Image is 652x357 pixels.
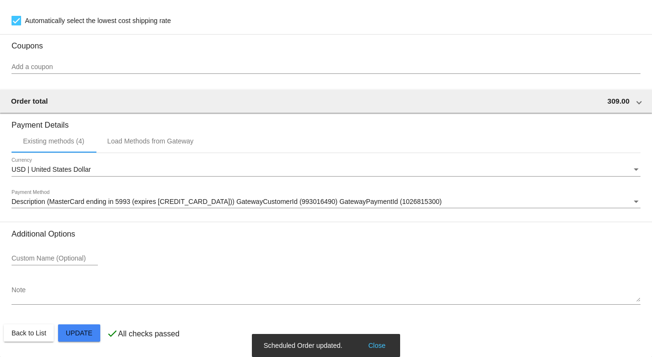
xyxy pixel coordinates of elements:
[263,341,388,350] simple-snack-bar: Scheduled Order updated.
[25,15,171,26] span: Automatically select the lowest cost shipping rate
[12,166,640,174] mat-select: Currency
[12,113,640,130] h3: Payment Details
[4,324,54,342] button: Back to List
[23,137,84,145] div: Existing methods (4)
[12,198,640,206] mat-select: Payment Method
[118,330,179,338] p: All checks passed
[12,255,98,262] input: Custom Name (Optional)
[12,329,46,337] span: Back to List
[11,97,48,105] span: Order total
[12,229,640,238] h3: Additional Options
[366,341,389,350] button: Close
[607,97,629,105] span: 309.00
[12,198,442,205] span: Description (MasterCard ending in 5993 (expires [CREDIT_CARD_DATA])) GatewayCustomerId (993016490...
[12,166,91,173] span: USD | United States Dollar
[12,63,640,71] input: Add a coupon
[58,324,100,342] button: Update
[107,328,118,339] mat-icon: check
[107,137,194,145] div: Load Methods from Gateway
[12,34,640,50] h3: Coupons
[66,329,93,337] span: Update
